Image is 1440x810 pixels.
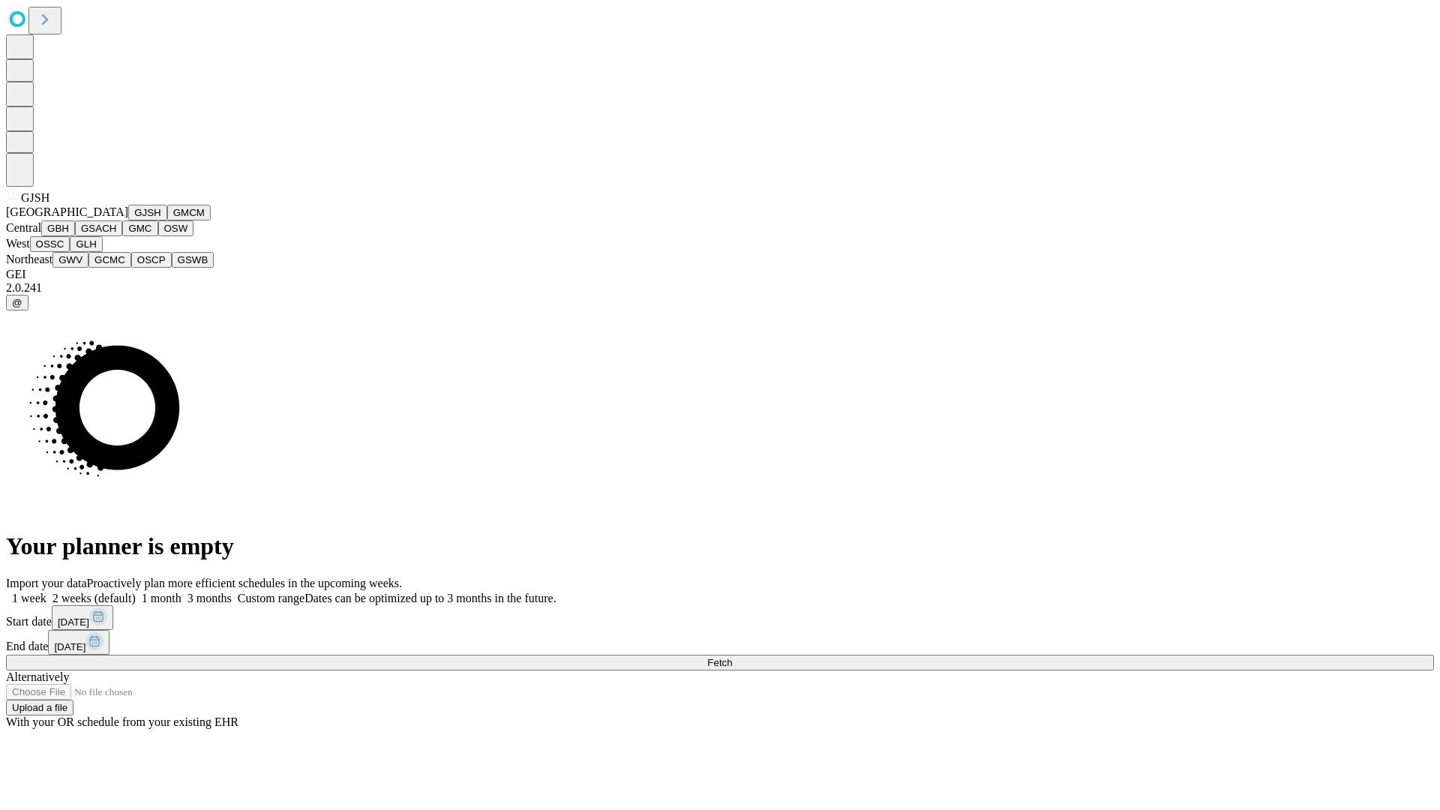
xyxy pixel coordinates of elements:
[58,616,89,628] span: [DATE]
[70,236,102,252] button: GLH
[12,297,22,308] span: @
[6,670,69,683] span: Alternatively
[158,220,194,236] button: OSW
[707,657,732,668] span: Fetch
[52,252,88,268] button: GWV
[6,700,73,715] button: Upload a file
[6,577,87,589] span: Import your data
[48,630,109,655] button: [DATE]
[6,630,1434,655] div: End date
[6,532,1434,560] h1: Your planner is empty
[6,268,1434,281] div: GEI
[167,205,211,220] button: GMCM
[238,592,304,604] span: Custom range
[6,237,30,250] span: West
[30,236,70,252] button: OSSC
[41,220,75,236] button: GBH
[6,205,128,218] span: [GEOGRAPHIC_DATA]
[128,205,167,220] button: GJSH
[6,715,238,728] span: With your OR schedule from your existing EHR
[87,577,402,589] span: Proactively plan more efficient schedules in the upcoming weeks.
[52,592,136,604] span: 2 weeks (default)
[88,252,131,268] button: GCMC
[142,592,181,604] span: 1 month
[6,253,52,265] span: Northeast
[6,281,1434,295] div: 2.0.241
[75,220,122,236] button: GSACH
[304,592,556,604] span: Dates can be optimized up to 3 months in the future.
[6,295,28,310] button: @
[187,592,232,604] span: 3 months
[6,605,1434,630] div: Start date
[6,655,1434,670] button: Fetch
[54,641,85,652] span: [DATE]
[172,252,214,268] button: GSWB
[131,252,172,268] button: OSCP
[6,221,41,234] span: Central
[12,592,46,604] span: 1 week
[21,191,49,204] span: GJSH
[52,605,113,630] button: [DATE]
[122,220,157,236] button: GMC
